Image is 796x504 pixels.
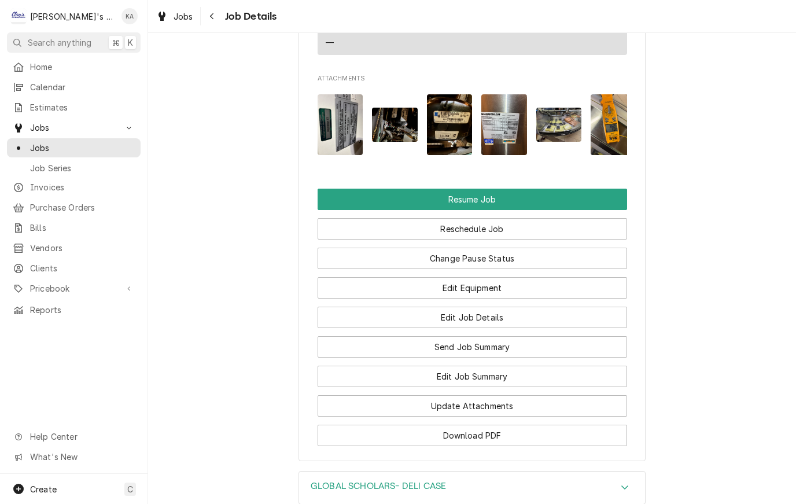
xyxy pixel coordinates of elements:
div: Button Group Row [318,210,627,240]
div: [PERSON_NAME]'s Refrigeration [30,10,115,23]
div: Accordion Header [299,472,645,504]
a: Go to What's New [7,447,141,466]
a: Go to Jobs [7,118,141,137]
span: C [127,483,133,495]
div: Clay's Refrigeration's Avatar [10,8,27,24]
div: KA [121,8,138,24]
span: Invoices [30,181,135,193]
span: What's New [30,451,134,463]
button: Accordion Details Expand Trigger [299,472,645,504]
button: Navigate back [203,7,222,25]
a: Home [7,57,141,76]
button: Download PDF [318,425,627,446]
button: Edit Job Summary [318,366,627,387]
button: Send Job Summary [318,336,627,358]
span: Vendors [30,242,135,254]
button: Search anything⌘K [7,32,141,53]
img: 5VTaUCvQ8afx7XPiwNx7 [536,108,582,142]
div: Attachments [318,74,627,164]
div: Button Group Row [318,387,627,417]
div: Button Group Row [318,240,627,269]
div: Button Group Row [318,269,627,299]
div: — [326,36,334,49]
span: Home [30,61,135,73]
span: Jobs [174,10,193,23]
div: Button Group [318,189,627,446]
div: Button Group Row [318,417,627,446]
span: ⌘ [112,36,120,49]
div: Button Group Row [318,358,627,387]
span: Job Series [30,162,135,174]
span: Job Details [222,9,277,24]
a: Reports [7,300,141,319]
span: K [128,36,133,49]
h3: GLOBAL SCHOLARS- DELI CASE [311,481,446,492]
a: Purchase Orders [7,198,141,217]
span: Reports [30,304,135,316]
span: Attachments [318,86,627,165]
span: Search anything [28,36,91,49]
a: Clients [7,259,141,278]
span: Purchase Orders [30,201,135,214]
a: Jobs [7,138,141,157]
img: HE1yeItHSIOkw8EgOOkA [318,94,363,155]
span: Jobs [30,142,135,154]
span: Clients [30,262,135,274]
div: Button Group Row [318,189,627,210]
span: Create [30,484,57,494]
img: QNujw9eESKKWgl5QhzEY [427,94,473,155]
button: Update Attachments [318,395,627,417]
div: Button Group Row [318,299,627,328]
span: Attachments [318,74,627,83]
button: Resume Job [318,189,627,210]
span: Jobs [30,122,117,134]
button: Edit Equipment [318,277,627,299]
a: Vendors [7,238,141,257]
img: SRzMLMGBQ5eqee58zxcj [481,94,527,155]
button: Edit Job Details [318,307,627,328]
img: dgdPY6X4T6CoATML8sDz [591,94,636,155]
a: Bills [7,218,141,237]
span: Calendar [30,81,135,93]
div: Korey Austin's Avatar [121,8,138,24]
button: Change Pause Status [318,248,627,269]
a: Invoices [7,178,141,197]
div: C [10,8,27,24]
a: Go to Pricebook [7,279,141,298]
span: Estimates [30,101,135,113]
span: Pricebook [30,282,117,295]
a: Job Series [7,159,141,178]
button: Reschedule Job [318,218,627,240]
a: Estimates [7,98,141,117]
a: Go to Help Center [7,427,141,446]
a: Calendar [7,78,141,97]
img: 7pABBInYSWiDIXLBPEYy [372,108,418,142]
span: Bills [30,222,135,234]
a: Jobs [152,7,198,26]
span: Help Center [30,431,134,443]
div: Button Group Row [318,328,627,358]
